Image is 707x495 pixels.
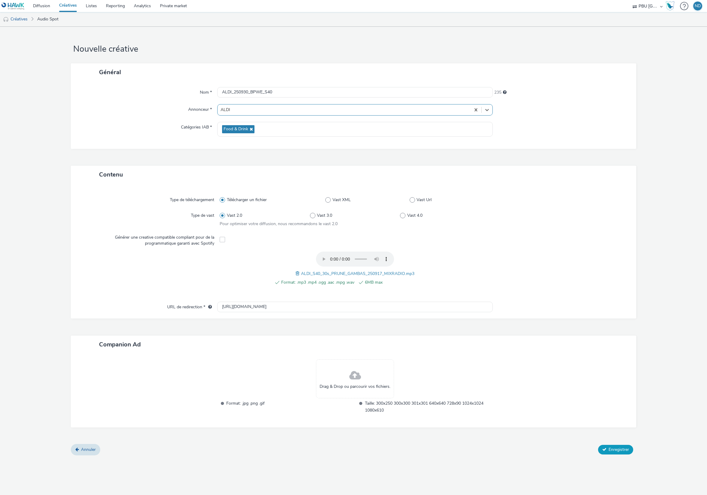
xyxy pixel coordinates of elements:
[167,195,217,203] label: Type de téléchargement
[188,210,217,219] label: Type de vast
[99,340,141,349] span: Companion Ad
[598,445,633,454] button: Enregistrer
[179,122,214,130] label: Catégories IAB *
[217,87,492,98] input: Nom
[227,213,242,219] span: Vast 2.0
[2,2,25,10] img: undefined Logo
[205,304,212,310] div: L'URL de redirection sera utilisée comme URL de validation avec certains SSP et ce sera l'URL de ...
[3,17,9,23] img: audio
[99,171,123,179] span: Contenu
[417,197,432,203] span: Vast Url
[317,213,332,219] span: Vast 3.0
[666,1,675,11] img: Hawk Academy
[494,89,501,95] span: 235
[320,384,390,390] span: Drag & Drop ou parcourir vos fichiers.
[99,68,121,76] span: Général
[165,302,214,310] label: URL de redirection *
[34,12,62,26] a: Audio Spot
[365,400,493,414] span: Taille: 300x250 300x300 301x301 640x640 728x90 1024x1024 1080x610
[227,197,267,203] span: Télécharger un fichier
[186,104,214,113] label: Annonceur *
[281,279,354,286] span: Format: .mp3 .mp4 .ogg .aac .mpg .wav
[220,221,338,227] span: Pour optimiser votre diffusion, nous recommandons le vast 2.0
[332,197,351,203] span: Vast XML
[407,213,423,219] span: Vast 4.0
[197,87,214,95] label: Nom *
[226,400,354,414] span: Format: .jpg .png .gif
[503,89,507,95] div: 255 caractères maximum
[71,444,100,455] a: Annuler
[82,232,217,247] label: Générer une creative compatible compliant pour de la programmatique garanti avec Spotify
[365,279,438,286] span: 6MB max
[666,1,677,11] a: Hawk Academy
[217,302,492,312] input: url...
[695,2,701,11] div: ND
[81,447,96,452] span: Annuler
[609,447,629,452] span: Enregistrer
[224,127,248,132] span: Food & Drink
[71,44,636,55] h1: Nouvelle créative
[301,271,414,276] span: ALDI_S40_30s_PRUNE_GAMBAS_250917_MIXRADIO.mp3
